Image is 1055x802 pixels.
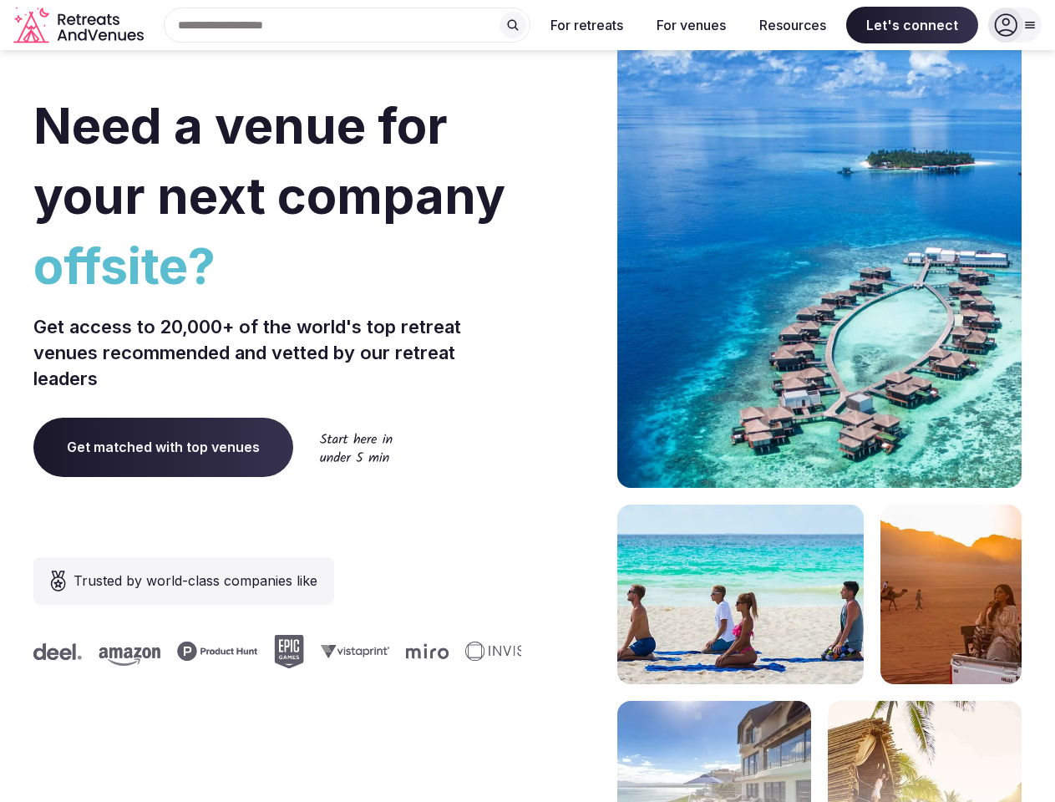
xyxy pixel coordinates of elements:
a: Get matched with top venues [33,418,293,476]
svg: Invisible company logo [464,642,556,662]
span: offsite? [33,231,521,301]
img: Start here in under 5 min [320,433,393,462]
svg: Epic Games company logo [273,635,303,668]
button: Resources [746,7,839,43]
img: yoga on tropical beach [617,505,864,684]
button: For retreats [537,7,637,43]
img: woman sitting in back of truck with camels [880,505,1022,684]
button: For venues [643,7,739,43]
svg: Vistaprint company logo [320,644,388,658]
p: Get access to 20,000+ of the world's top retreat venues recommended and vetted by our retreat lea... [33,314,521,391]
span: Let's connect [846,7,978,43]
span: Trusted by world-class companies like [74,571,317,591]
span: Need a venue for your next company [33,95,505,226]
svg: Miro company logo [405,643,448,659]
a: Visit the homepage [13,7,147,44]
svg: Deel company logo [33,643,81,660]
svg: Retreats and Venues company logo [13,7,147,44]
